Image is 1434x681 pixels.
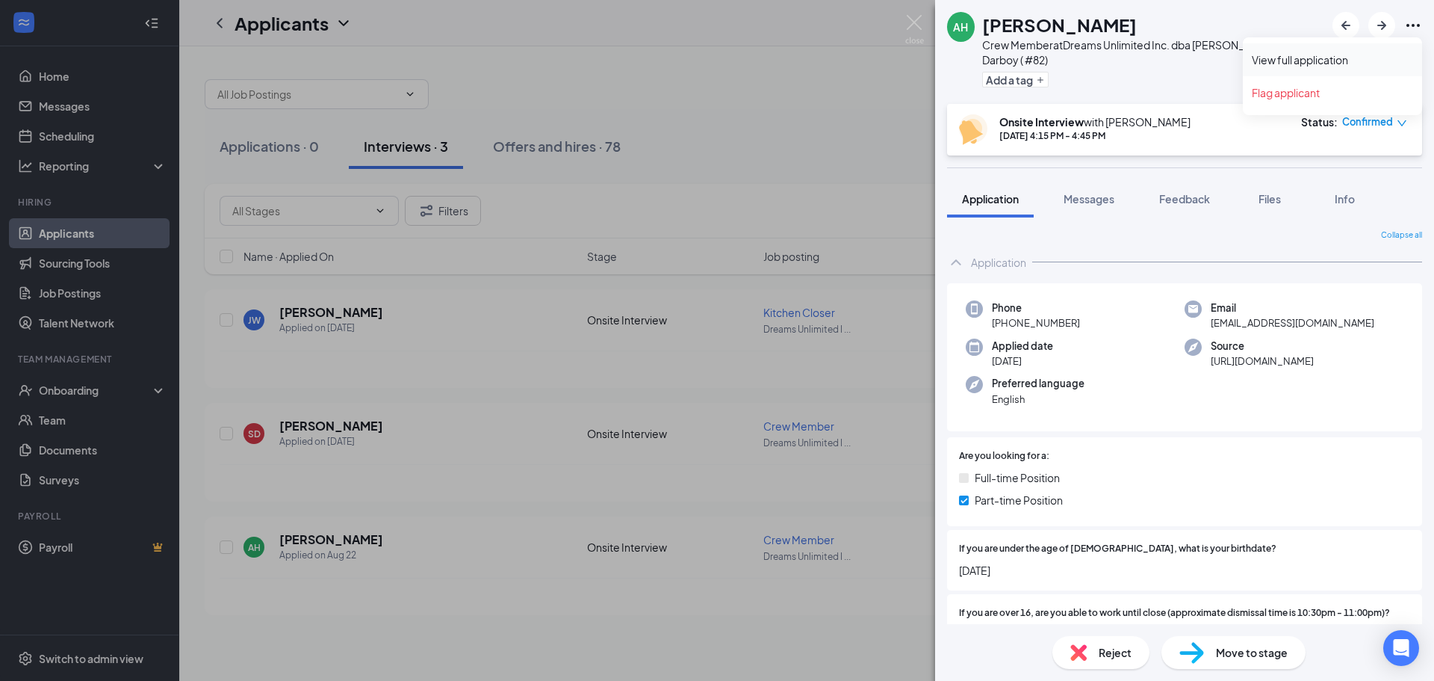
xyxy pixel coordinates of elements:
[1216,644,1288,661] span: Move to stage
[1211,354,1314,369] span: [URL][DOMAIN_NAME]
[992,376,1084,391] span: Preferred language
[982,72,1049,87] button: PlusAdd a tag
[1337,16,1355,34] svg: ArrowLeftNew
[975,492,1063,508] span: Part-time Position
[959,542,1276,556] span: If you are under the age of [DEMOGRAPHIC_DATA], what is your birthdate?
[1258,192,1281,206] span: Files
[992,392,1084,407] span: English
[1397,118,1407,129] span: down
[959,606,1390,620] span: If you are over 16, are you able to work until close (approximate dismissal time is 10:30pm - 11:...
[1252,52,1413,67] a: View full application
[959,562,1410,579] span: [DATE]
[959,449,1049,463] span: Are you looking for a:
[1036,76,1045,84] svg: Plus
[1373,16,1391,34] svg: ArrowRight
[1159,192,1210,206] span: Feedback
[982,37,1325,67] div: Crew Member at Dreams Unlimited Inc. dba [PERSON_NAME] of Darboy ( #82)
[1335,192,1355,206] span: Info
[953,19,968,34] div: AH
[1404,16,1422,34] svg: Ellipses
[982,12,1137,37] h1: [PERSON_NAME]
[962,192,1019,206] span: Application
[1211,315,1374,330] span: [EMAIL_ADDRESS][DOMAIN_NAME]
[1301,114,1338,129] div: Status :
[1383,630,1419,666] div: Open Intercom Messenger
[999,114,1191,129] div: with [PERSON_NAME]
[999,129,1191,142] div: [DATE] 4:15 PM - 4:45 PM
[947,253,965,271] svg: ChevronUp
[992,301,1080,315] span: Phone
[1381,229,1422,241] span: Collapse all
[992,315,1080,330] span: [PHONE_NUMBER]
[971,255,1026,270] div: Application
[1099,644,1132,661] span: Reject
[1368,12,1395,39] button: ArrowRight
[992,354,1053,369] span: [DATE]
[1211,339,1314,354] span: Source
[992,339,1053,354] span: Applied date
[975,469,1060,486] span: Full-time Position
[1342,114,1393,129] span: Confirmed
[1211,301,1374,315] span: Email
[1064,192,1114,206] span: Messages
[999,115,1084,129] b: Onsite Interview
[1332,12,1359,39] button: ArrowLeftNew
